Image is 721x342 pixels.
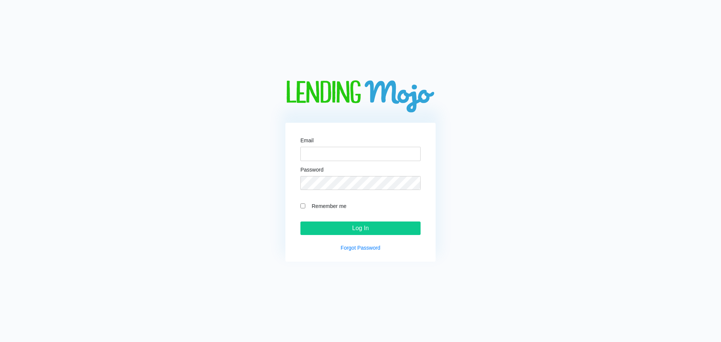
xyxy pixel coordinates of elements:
label: Password [300,167,323,172]
img: logo-big.png [285,80,436,114]
input: Log In [300,221,421,235]
a: Forgot Password [341,245,380,251]
label: Remember me [308,202,421,210]
label: Email [300,138,314,143]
